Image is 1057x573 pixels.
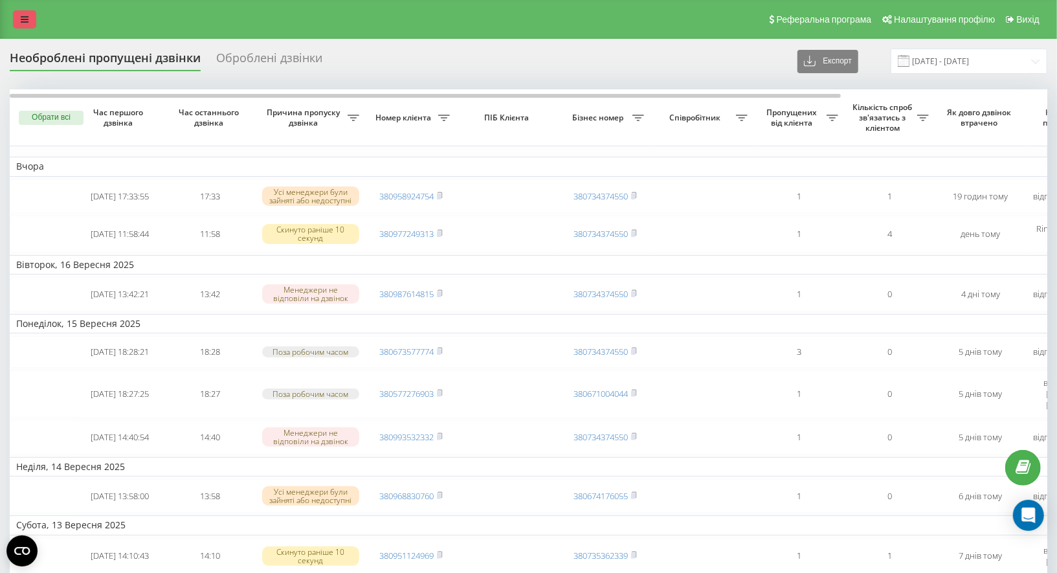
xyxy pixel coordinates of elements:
div: Поза робочим часом [262,346,359,357]
span: Вихід [1017,14,1040,25]
button: Open CMP widget [6,535,38,567]
td: 1 [754,179,845,214]
td: [DATE] 14:40:54 [74,420,165,455]
button: Експорт [797,50,858,73]
span: Як довго дзвінок втрачено [946,107,1016,128]
div: Скинуто раніше 10 секунд [262,224,359,243]
span: Кількість спроб зв'язатись з клієнтом [851,102,917,133]
td: [DATE] 11:58:44 [74,216,165,252]
td: 5 днів тому [935,370,1026,418]
a: 380958924754 [379,190,434,202]
td: 1 [754,277,845,311]
span: Співробітник [657,113,736,123]
td: 1 [754,370,845,418]
td: [DATE] 18:28:21 [74,336,165,368]
td: 0 [845,336,935,368]
a: 380735362339 [573,550,628,561]
td: 18:27 [165,370,256,418]
div: Поза робочим часом [262,388,359,399]
a: 380968830760 [379,490,434,502]
a: 380993532332 [379,431,434,443]
td: 17:33 [165,179,256,214]
div: Open Intercom Messenger [1013,500,1044,531]
a: 380734374550 [573,190,628,202]
td: 5 днів тому [935,336,1026,368]
a: 380577276903 [379,388,434,399]
div: Усі менеджери були зайняті або недоступні [262,186,359,206]
td: 0 [845,370,935,418]
td: 3 [754,336,845,368]
td: [DATE] 17:33:55 [74,179,165,214]
span: Причина пропуску дзвінка [262,107,348,128]
span: Час першого дзвінка [85,107,155,128]
a: 380951124969 [379,550,434,561]
div: Менеджери не відповіли на дзвінок [262,284,359,304]
td: 13:58 [165,479,256,513]
td: [DATE] 13:58:00 [74,479,165,513]
td: 14:40 [165,420,256,455]
a: 380671004044 [573,388,628,399]
td: 5 днів тому [935,420,1026,455]
td: 18:28 [165,336,256,368]
span: Час останнього дзвінка [175,107,245,128]
td: день тому [935,216,1026,252]
td: 1 [845,179,935,214]
td: 13:42 [165,277,256,311]
a: 380674176055 [573,490,628,502]
span: Бізнес номер [566,113,632,123]
div: Необроблені пропущені дзвінки [10,51,201,71]
span: Пропущених від клієнта [761,107,827,128]
a: 380734374550 [573,346,628,357]
button: Обрати всі [19,111,83,125]
td: [DATE] 13:42:21 [74,277,165,311]
td: 0 [845,420,935,455]
a: 380673577774 [379,346,434,357]
td: 1 [754,420,845,455]
a: 380734374550 [573,228,628,240]
td: 0 [845,277,935,311]
a: 380734374550 [573,288,628,300]
div: Менеджери не відповіли на дзвінок [262,427,359,447]
td: 1 [754,216,845,252]
div: Оброблені дзвінки [216,51,322,71]
span: Налаштування профілю [894,14,995,25]
a: 380977249313 [379,228,434,240]
td: 1 [754,479,845,513]
td: 6 днів тому [935,479,1026,513]
td: 19 годин тому [935,179,1026,214]
td: 0 [845,479,935,513]
td: [DATE] 18:27:25 [74,370,165,418]
div: Усі менеджери були зайняті або недоступні [262,486,359,506]
span: ПІБ Клієнта [467,113,549,123]
a: 380734374550 [573,431,628,443]
div: Скинуто раніше 10 секунд [262,546,359,566]
td: 4 [845,216,935,252]
td: 4 дні тому [935,277,1026,311]
span: Номер клієнта [372,113,438,123]
a: 380987614815 [379,288,434,300]
span: Реферальна програма [777,14,872,25]
td: 11:58 [165,216,256,252]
